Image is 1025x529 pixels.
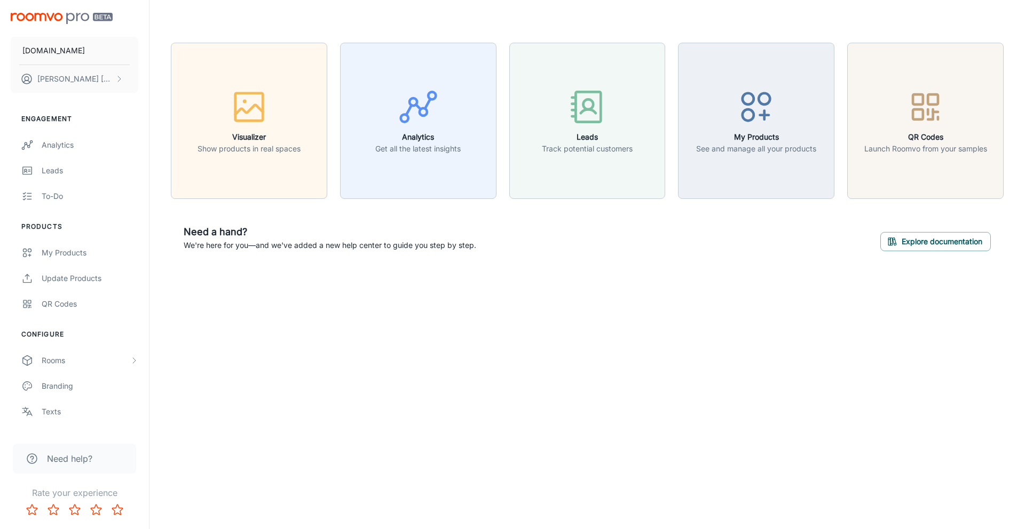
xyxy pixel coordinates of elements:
[696,143,816,155] p: See and manage all your products
[198,131,301,143] h6: Visualizer
[42,247,138,259] div: My Products
[42,298,138,310] div: QR Codes
[375,143,461,155] p: Get all the latest insights
[184,225,476,239] h6: Need a hand?
[847,43,1004,199] button: QR CodesLaunch Roomvo from your samples
[11,13,113,24] img: Roomvo PRO Beta
[678,115,834,125] a: My ProductsSee and manage all your products
[340,115,496,125] a: AnalyticsGet all the latest insights
[171,43,327,199] button: VisualizerShow products in real spaces
[184,239,476,251] p: We're here for you—and we've added a new help center to guide you step by step.
[509,43,666,199] button: LeadsTrack potential customers
[509,115,666,125] a: LeadsTrack potential customers
[880,235,991,246] a: Explore documentation
[375,131,461,143] h6: Analytics
[864,143,987,155] p: Launch Roomvo from your samples
[42,190,138,202] div: To-do
[542,143,633,155] p: Track potential customers
[11,65,138,93] button: [PERSON_NAME] [PERSON_NAME]
[864,131,987,143] h6: QR Codes
[340,43,496,199] button: AnalyticsGet all the latest insights
[696,131,816,143] h6: My Products
[847,115,1004,125] a: QR CodesLaunch Roomvo from your samples
[22,45,85,57] p: [DOMAIN_NAME]
[542,131,633,143] h6: Leads
[42,272,138,284] div: Update Products
[37,73,113,85] p: [PERSON_NAME] [PERSON_NAME]
[42,165,138,177] div: Leads
[198,143,301,155] p: Show products in real spaces
[11,37,138,65] button: [DOMAIN_NAME]
[42,139,138,151] div: Analytics
[678,43,834,199] button: My ProductsSee and manage all your products
[880,232,991,251] button: Explore documentation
